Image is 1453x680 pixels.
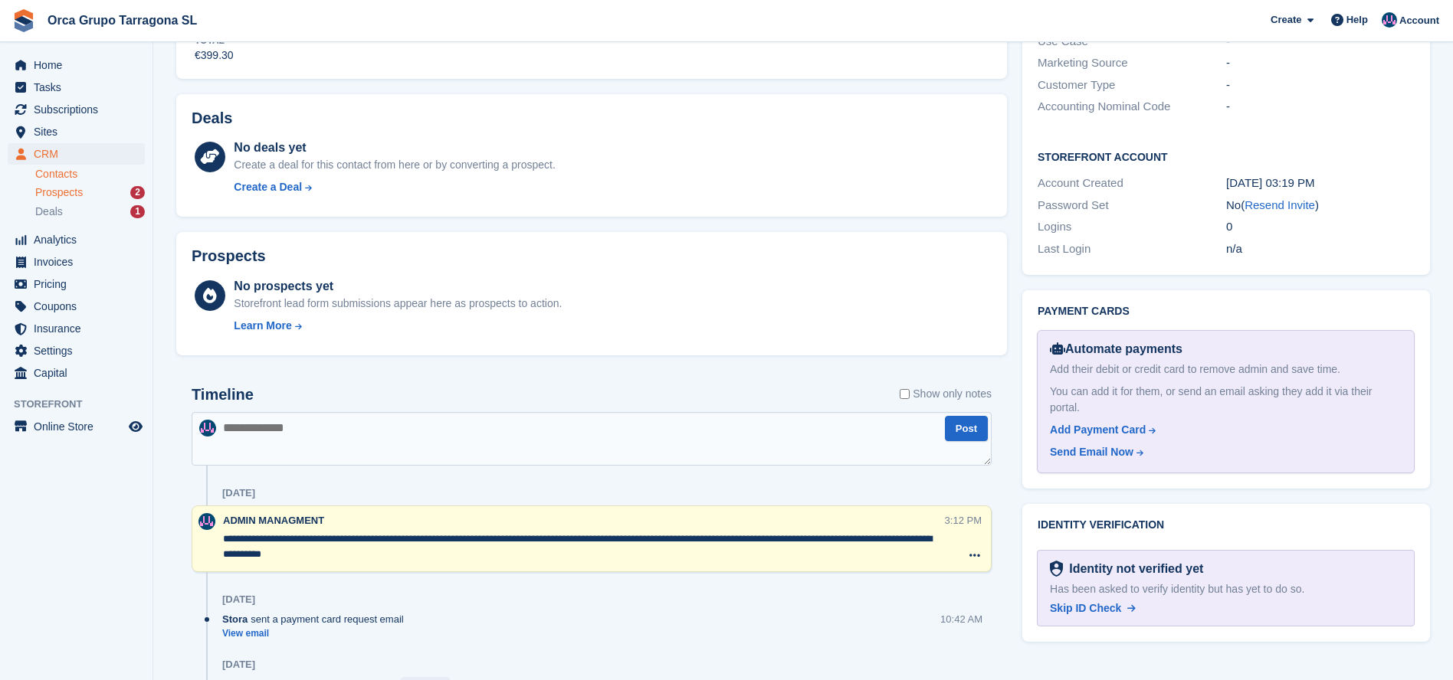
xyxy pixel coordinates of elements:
[34,77,126,98] span: Tasks
[34,99,126,120] span: Subscriptions
[222,612,248,626] span: Stora
[34,121,126,142] span: Sites
[1050,444,1133,460] div: Send Email Now
[35,204,145,220] a: Deals 1
[35,185,83,200] span: Prospects
[1038,218,1226,236] div: Logins
[1050,340,1402,358] div: Automate payments
[222,487,255,499] div: [DATE]
[234,139,555,157] div: No deals yet
[35,167,145,181] a: Contacts
[1038,77,1226,94] div: Customer Type
[234,296,562,312] div: Storefront lead form submissions appear here as prospects to action.
[1050,422,1146,438] div: Add Payment Card
[1063,560,1203,578] div: Identity not verified yet
[1241,198,1319,211] span: ( )
[1050,600,1136,616] a: Skip ID Check
[234,157,555,173] div: Create a deal for this contact from here or by converting a prospect.
[130,205,145,218] div: 1
[222,627,412,640] a: View email
[1050,581,1402,597] div: Has been asked to verify identity but has yet to do so.
[34,296,126,317] span: Coupons
[8,318,145,339] a: menu
[1271,12,1301,28] span: Create
[1038,54,1226,72] div: Marketing Source
[8,121,145,142] a: menu
[198,513,215,530] img: ADMIN MANAGMENT
[234,318,291,334] div: Learn More
[1038,98,1226,116] div: Accounting Nominal Code
[35,204,63,219] span: Deals
[130,186,145,199] div: 2
[900,386,992,402] label: Show only notes
[8,54,145,76] a: menu
[1226,175,1415,192] div: [DATE] 03:19 PM
[8,273,145,295] a: menu
[1382,12,1397,28] img: ADMIN MANAGMENT
[940,612,982,626] div: 10:42 AM
[1226,240,1415,258] div: n/a
[1226,197,1415,214] div: No
[1038,306,1415,318] h2: Payment cards
[222,659,255,671] div: [DATE]
[1038,519,1415,531] h2: Identity verification
[1050,361,1402,378] div: Add their debit or credit card to remove admin and save time.
[8,77,145,98] a: menu
[192,386,254,404] h2: Timeline
[1038,175,1226,192] div: Account Created
[1226,98,1415,116] div: -
[8,229,145,250] a: menu
[1226,77,1415,94] div: -
[34,318,126,339] span: Insurance
[234,179,555,195] a: Create a Deal
[12,9,35,32] img: stora-icon-8386f47178a22dfd0bd8f6a31ec36ba5ce8667c1dd55bd0f319d3a0aa187defe.svg
[34,251,126,273] span: Invoices
[1050,602,1121,614] span: Skip ID Check
[234,179,302,195] div: Create a Deal
[34,143,126,165] span: CRM
[195,47,234,64] div: €399.30
[222,593,255,606] div: [DATE]
[192,247,266,265] h2: Prospects
[34,54,126,76] span: Home
[945,513,982,528] div: 3:12 PM
[1038,240,1226,258] div: Last Login
[1050,384,1402,416] div: You can add it for them, or send an email asking they add it via their portal.
[222,612,412,626] div: sent a payment card request email
[900,386,910,402] input: Show only notes
[8,251,145,273] a: menu
[1245,198,1315,211] a: Resend Invite
[8,416,145,437] a: menu
[1226,54,1415,72] div: -
[199,420,216,436] img: ADMIN MANAGMENT
[126,417,145,436] a: Preview store
[34,340,126,361] span: Settings
[34,362,126,384] span: Capital
[1346,12,1368,28] span: Help
[8,362,145,384] a: menu
[1050,561,1063,577] img: Identity Verification Ready
[8,296,145,317] a: menu
[35,185,145,201] a: Prospects 2
[34,273,126,295] span: Pricing
[34,229,126,250] span: Analytics
[1050,422,1396,438] a: Add Payment Card
[192,110,232,127] h2: Deals
[41,8,203,33] a: Orca Grupo Tarragona SL
[8,99,145,120] a: menu
[8,340,145,361] a: menu
[234,277,562,296] div: No prospects yet
[14,397,153,412] span: Storefront
[34,416,126,437] span: Online Store
[223,515,324,526] span: ADMIN MANAGMENT
[1038,149,1415,164] h2: Storefront Account
[1038,197,1226,214] div: Password Set
[1226,218,1415,236] div: 0
[8,143,145,165] a: menu
[1399,13,1439,28] span: Account
[945,416,988,441] button: Post
[234,318,562,334] a: Learn More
